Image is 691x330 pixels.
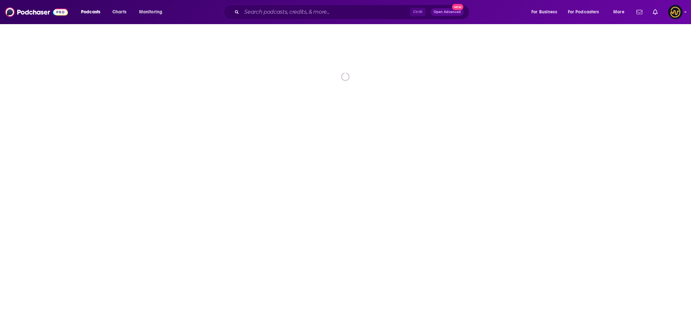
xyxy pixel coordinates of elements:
button: open menu [135,7,171,17]
span: Monitoring [139,7,162,17]
span: For Podcasters [568,7,599,17]
span: Open Advanced [434,10,461,14]
button: Show profile menu [668,5,683,19]
div: Search podcasts, credits, & more... [230,5,475,20]
input: Search podcasts, credits, & more... [242,7,410,17]
img: Podchaser - Follow, Share and Rate Podcasts [5,6,68,18]
button: open menu [564,7,609,17]
span: Podcasts [81,7,100,17]
button: Open AdvancedNew [431,8,464,16]
button: open menu [527,7,565,17]
span: More [613,7,624,17]
span: Logged in as LowerStreet [668,5,683,19]
button: open menu [76,7,109,17]
span: Ctrl K [410,8,426,16]
a: Charts [108,7,130,17]
span: For Business [531,7,557,17]
a: Show notifications dropdown [650,7,660,18]
img: User Profile [668,5,683,19]
button: open menu [609,7,633,17]
span: Charts [112,7,126,17]
a: Show notifications dropdown [634,7,645,18]
span: New [452,4,464,10]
